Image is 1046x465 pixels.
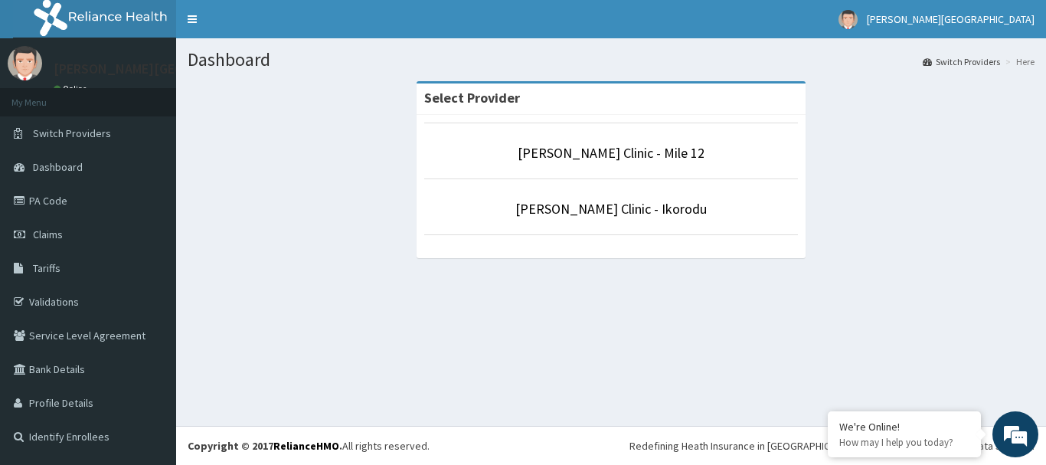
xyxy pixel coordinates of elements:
img: User Image [8,46,42,80]
p: How may I help you today? [839,436,969,449]
div: Redefining Heath Insurance in [GEOGRAPHIC_DATA] using Telemedicine and Data Science! [629,438,1035,454]
li: Here [1002,55,1035,68]
img: User Image [838,10,858,29]
h1: Dashboard [188,50,1035,70]
a: RelianceHMO [273,439,339,453]
strong: Select Provider [424,89,520,106]
span: Claims [33,228,63,241]
div: Chat with us now [80,86,257,106]
img: d_794563401_company_1708531726252_794563401 [28,77,62,115]
div: We're Online! [839,420,969,434]
a: [PERSON_NAME] Clinic - Ikorodu [515,200,707,218]
p: [PERSON_NAME][GEOGRAPHIC_DATA] [54,62,280,76]
span: Tariffs [33,261,60,275]
strong: Copyright © 2017 . [188,439,342,453]
a: Online [54,84,90,94]
textarea: Type your message and hit 'Enter' [8,306,292,359]
span: We're online! [89,136,211,291]
span: Switch Providers [33,126,111,140]
div: Minimize live chat window [251,8,288,44]
a: Switch Providers [923,55,1000,68]
footer: All rights reserved. [176,426,1046,465]
a: [PERSON_NAME] Clinic - Mile 12 [518,144,704,162]
span: Dashboard [33,160,83,174]
span: [PERSON_NAME][GEOGRAPHIC_DATA] [867,12,1035,26]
